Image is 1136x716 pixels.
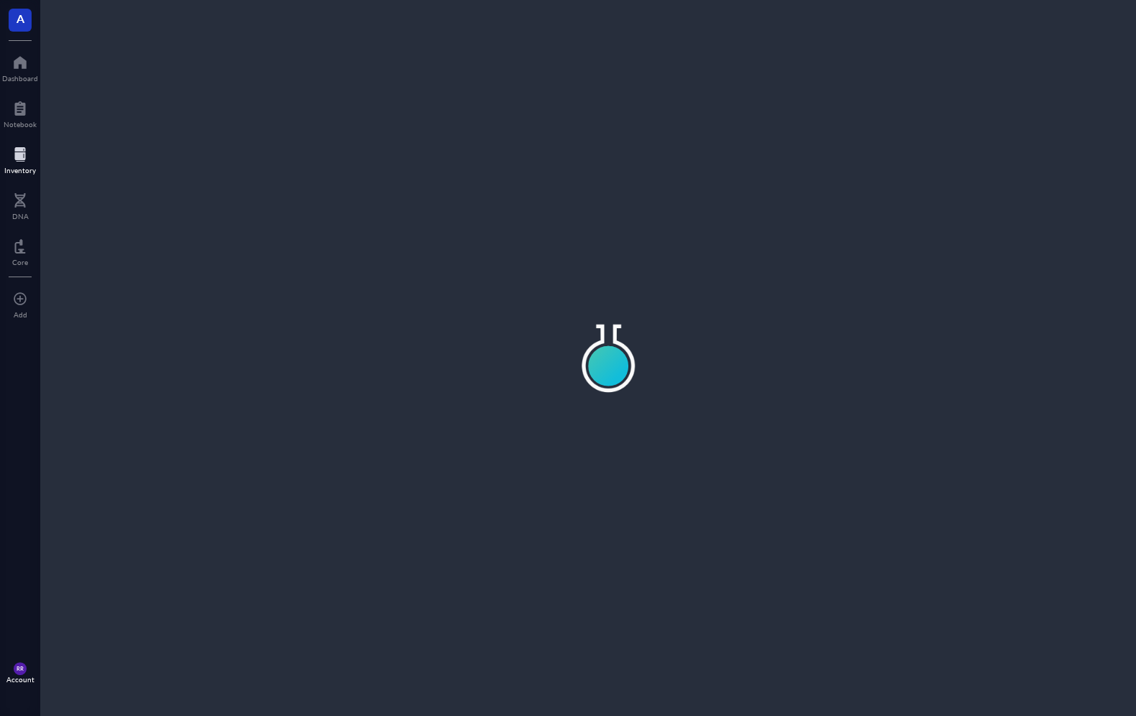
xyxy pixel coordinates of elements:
div: DNA [12,212,29,220]
a: Notebook [4,97,37,129]
a: Dashboard [2,51,38,83]
a: Core [12,235,28,266]
div: Inventory [4,166,36,175]
div: Dashboard [2,74,38,83]
a: DNA [12,189,29,220]
div: Notebook [4,120,37,129]
div: Core [12,258,28,266]
div: Account [6,675,34,684]
span: A [17,9,24,27]
span: RR [17,665,23,671]
div: Add [14,310,27,319]
a: Inventory [4,143,36,175]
